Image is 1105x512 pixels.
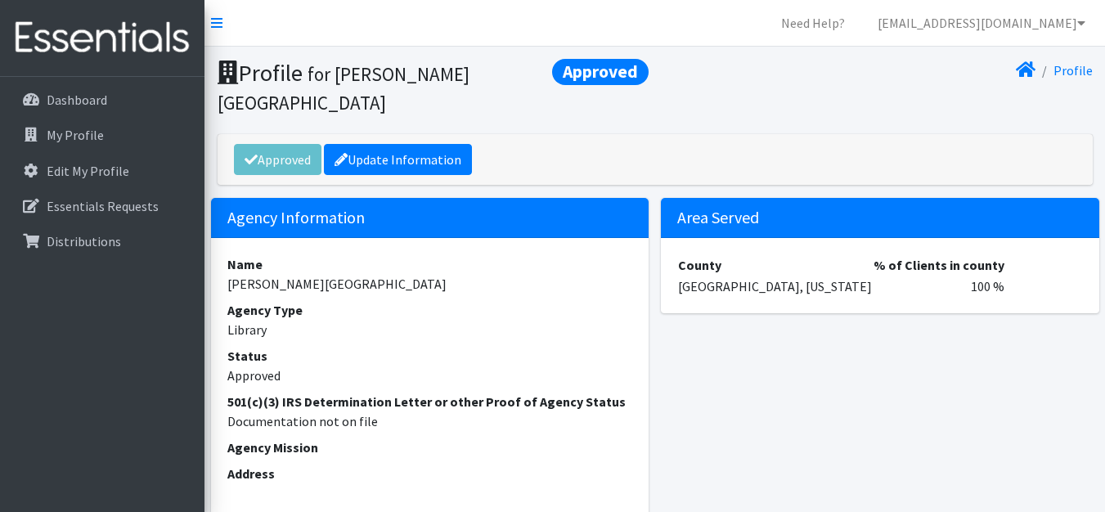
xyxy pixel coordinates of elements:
[865,7,1098,39] a: [EMAIL_ADDRESS][DOMAIN_NAME]
[47,198,159,214] p: Essentials Requests
[873,254,1005,276] th: % of Clients in county
[873,276,1005,297] td: 100 %
[227,274,633,294] dd: [PERSON_NAME][GEOGRAPHIC_DATA]
[227,300,633,320] dt: Agency Type
[7,190,198,222] a: Essentials Requests
[227,320,633,339] dd: Library
[7,155,198,187] a: Edit My Profile
[677,254,873,276] th: County
[1053,62,1093,79] a: Profile
[218,59,649,115] h1: Profile
[211,198,649,238] h5: Agency Information
[227,366,633,385] dd: Approved
[661,198,1099,238] h5: Area Served
[218,62,469,115] small: for [PERSON_NAME][GEOGRAPHIC_DATA]
[47,92,107,108] p: Dashboard
[47,233,121,249] p: Distributions
[227,438,633,457] dt: Agency Mission
[227,346,633,366] dt: Status
[7,119,198,151] a: My Profile
[7,225,198,258] a: Distributions
[677,276,873,297] td: [GEOGRAPHIC_DATA], [US_STATE]
[227,392,633,411] dt: 501(c)(3) IRS Determination Letter or other Proof of Agency Status
[768,7,858,39] a: Need Help?
[227,465,275,482] strong: Address
[7,11,198,65] img: HumanEssentials
[324,144,472,175] a: Update Information
[227,254,633,274] dt: Name
[47,163,129,179] p: Edit My Profile
[7,83,198,116] a: Dashboard
[47,127,104,143] p: My Profile
[227,411,633,431] dd: Documentation not on file
[552,59,649,85] span: Approved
